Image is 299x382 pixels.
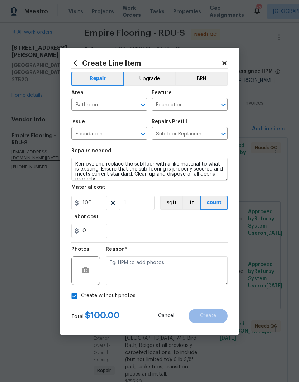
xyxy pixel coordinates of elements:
[147,309,186,323] button: Cancel
[81,292,136,300] span: Create without photos
[71,158,228,181] textarea: Remove and replace the subfloor with a like material to what is existing. Ensure that the subfloo...
[71,119,85,124] h5: Issue
[71,214,99,219] h5: Labor cost
[158,313,174,319] span: Cancel
[152,90,172,95] h5: Feature
[71,72,124,86] button: Repair
[124,72,175,86] button: Upgrade
[71,59,221,67] h2: Create Line Item
[152,119,187,124] h5: Repairs Prefill
[71,90,84,95] h5: Area
[160,196,182,210] button: sqft
[71,312,120,320] div: Total
[218,100,228,110] button: Open
[218,129,228,139] button: Open
[106,247,127,252] h5: Reason*
[138,129,148,139] button: Open
[71,247,89,252] h5: Photos
[175,72,228,86] button: BRN
[71,148,111,153] h5: Repairs needed
[200,313,216,319] span: Create
[182,196,200,210] button: ft
[85,311,120,320] span: $ 100.00
[138,100,148,110] button: Open
[200,196,228,210] button: count
[71,185,105,190] h5: Material cost
[189,309,228,323] button: Create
